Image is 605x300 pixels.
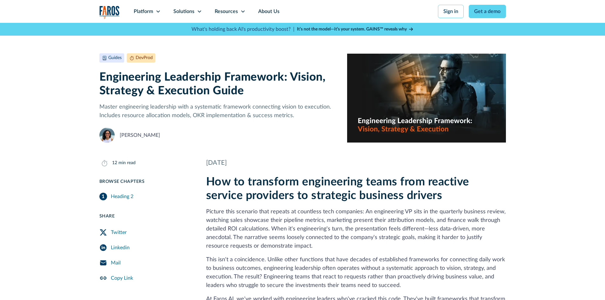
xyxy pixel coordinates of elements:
div: min read [118,160,136,166]
div: Twitter [111,229,127,236]
p: Master engineering leadership with a systematic framework connecting vision to execution. Include... [99,103,337,120]
a: Heading 2 [99,190,191,203]
a: Mail Share [99,255,191,270]
div: 12 [112,160,117,166]
p: This isn't a coincidence. Unlike other functions that have decades of established frameworks for ... [206,256,506,290]
p: What's holding back AI's productivity boost? | [192,25,294,33]
p: Picture this scenario that repeats at countless tech companies: An engineering VP sits in the qua... [206,208,506,250]
div: Copy Link [111,274,133,282]
a: home [99,6,120,19]
div: Share [99,213,191,220]
a: Sign in [438,5,464,18]
div: Mail [111,259,121,267]
h1: Engineering Leadership Framework: Vision, Strategy & Execution Guide [99,70,337,98]
a: Twitter Share [99,225,191,240]
a: Copy Link [99,270,191,286]
div: [DATE] [206,158,506,168]
strong: How to transform engineering teams from reactive service providers to strategic business drivers [206,176,469,201]
div: Resources [215,8,238,15]
a: Get a demo [469,5,506,18]
img: Logo of the analytics and reporting company Faros. [99,6,120,19]
strong: It’s not the model—it’s your system. GAINS™ reveals why [297,27,407,31]
div: [PERSON_NAME] [120,131,160,139]
div: Browse Chapters [99,178,191,185]
div: DevProd [136,55,153,61]
div: Heading 2 [111,193,133,200]
div: Linkedin [111,244,130,251]
img: Naomi Lurie [99,128,115,143]
img: Realistic image of an engineering leader at work [347,53,506,143]
a: It’s not the model—it’s your system. GAINS™ reveals why [297,26,414,33]
a: LinkedIn Share [99,240,191,255]
div: Platform [134,8,153,15]
div: Guides [108,55,122,61]
div: Solutions [173,8,194,15]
